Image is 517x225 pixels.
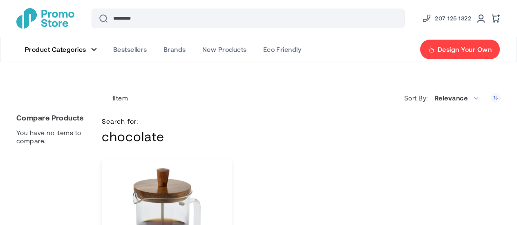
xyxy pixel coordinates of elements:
[155,37,194,62] a: Brands
[112,94,114,102] span: 1
[435,13,471,23] span: 207 125 1322
[102,117,164,145] h1: chocolate
[16,113,84,123] span: Compare Products
[194,37,255,62] a: New Products
[102,94,128,102] p: Item
[16,129,92,145] div: You have no items to compare.
[16,8,74,29] a: store logo
[163,45,186,53] span: Brands
[434,94,468,102] span: Relevance
[17,37,105,62] a: Product Categories
[16,8,74,29] img: Promotional Merchandise
[105,37,155,62] a: Bestsellers
[422,13,471,23] a: Phone
[255,37,310,62] a: Eco Friendly
[102,117,164,125] span: Search for:
[430,90,484,106] span: Relevance
[263,45,302,53] span: Eco Friendly
[25,45,86,53] span: Product Categories
[202,45,247,53] span: New Products
[113,45,147,53] span: Bestsellers
[490,93,501,103] a: Set Ascending Direction
[404,94,430,102] label: Sort By
[438,45,492,53] span: Design Your Own
[420,39,500,60] a: Design Your Own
